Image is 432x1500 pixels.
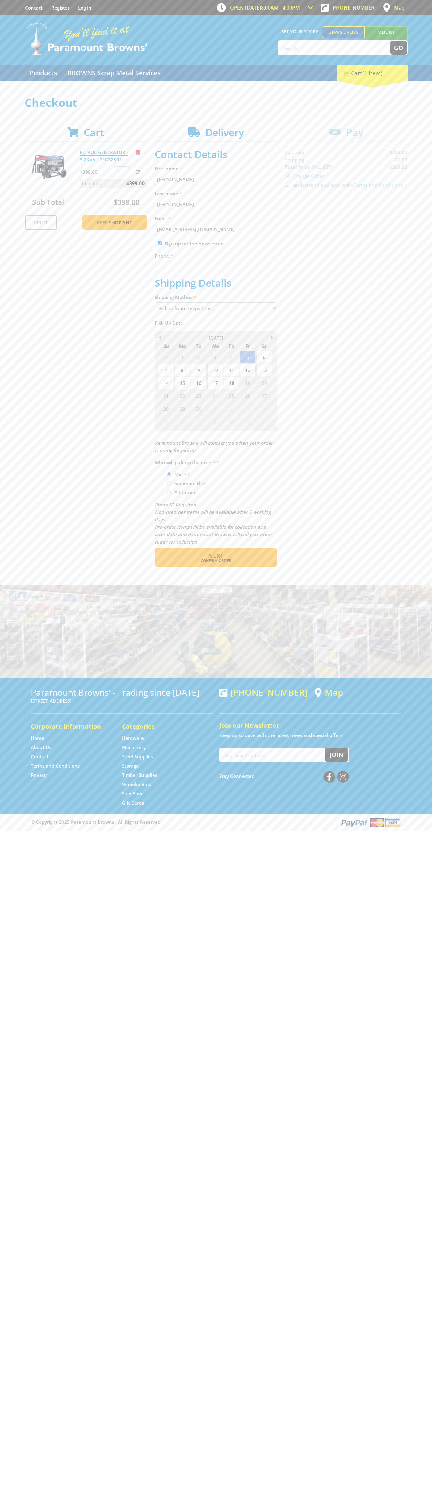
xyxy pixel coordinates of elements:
[207,377,223,389] span: 17
[155,302,277,314] select: Please select a shipping method.
[155,440,273,453] em: Paramount Browns will contact you when your order is ready for pickup
[224,415,239,428] span: 9
[122,781,151,788] a: Go to the Wheelie Bins page
[224,351,239,363] span: 4
[172,478,208,489] label: Someone Else
[32,197,64,207] span: Sub Total
[158,415,174,428] span: 5
[122,763,139,769] a: Go to the Storage page
[155,319,277,327] label: Pick Up Date
[31,753,48,760] a: Go to the Contact page
[256,364,272,376] span: 13
[207,342,223,350] span: We
[155,459,277,466] label: Who will pick up the order?
[155,148,277,160] h2: Contact Details
[80,149,128,163] a: PETROL GENERATOR - 3.2KVA - PEG3250S
[167,481,171,485] input: Please select who will pick up the order.
[390,41,407,55] button: Go
[174,390,190,402] span: 22
[224,402,239,415] span: 2
[340,817,401,828] img: PayPal, Mastercard, Visa accepted
[126,179,145,188] span: $399.00
[256,351,272,363] span: 6
[191,390,207,402] span: 23
[191,415,207,428] span: 7
[240,415,256,428] span: 10
[191,342,207,350] span: Tu
[205,126,244,139] span: Delivery
[155,252,277,260] label: Phone
[155,215,277,222] label: Email
[80,179,147,188] p: Item total:
[337,65,408,81] div: Cart
[224,342,239,350] span: Th
[174,377,190,389] span: 15
[25,97,408,109] h1: Checkout
[63,65,165,81] a: Go to the BROWNS Scrap Metal Services page
[31,148,68,185] img: PETROL GENERATOR - 3.2KVA - PEG3250S
[208,552,224,560] span: Next
[31,687,213,697] h3: Paramount Browns' - Trading since [DATE]
[365,26,408,49] a: Mount [PERSON_NAME]
[209,335,223,341] span: [DATE]
[155,165,277,172] label: First name
[122,753,153,760] a: Go to the Steel Supplies page
[240,377,256,389] span: 19
[191,351,207,363] span: 2
[155,261,277,272] input: Please enter your telephone number.
[191,402,207,415] span: 30
[240,351,256,363] span: 5
[219,721,401,730] h5: Join our Newsletter
[31,697,213,705] p: [STREET_ADDRESS]
[114,197,140,207] span: $399.00
[278,26,322,37] span: Set your store
[219,731,401,739] p: Keep up to date with the latest news and special offers.
[31,763,80,769] a: Go to the Terms and Conditions page
[220,748,325,762] input: Your email address
[207,351,223,363] span: 3
[158,402,174,415] span: 28
[261,4,300,11] span: 8:00am - 4:00pm
[155,199,277,210] input: Please enter your last name.
[224,390,239,402] span: 25
[158,364,174,376] span: 7
[155,224,277,235] input: Please enter your email address.
[158,351,174,363] span: 31
[240,342,256,350] span: Fr
[279,41,390,55] input: Search
[158,377,174,389] span: 14
[158,342,174,350] span: Su
[31,772,47,778] a: Go to the Privacy page
[191,377,207,389] span: 16
[25,5,43,11] a: Go to the Contact page
[174,415,190,428] span: 6
[219,687,307,697] div: [PHONE_NUMBER]
[256,390,272,402] span: 27
[172,487,198,498] label: A Courier
[240,364,256,376] span: 12
[256,377,272,389] span: 20
[25,65,61,81] a: Go to the Products page
[207,390,223,402] span: 24
[224,377,239,389] span: 18
[174,402,190,415] span: 29
[240,402,256,415] span: 3
[168,559,264,563] span: Confirm order
[122,772,157,778] a: Go to the Timber Supplies page
[122,744,146,751] a: Go to the Machinery page
[122,790,142,797] a: Go to the Skip Bins page
[174,351,190,363] span: 1
[51,5,69,11] a: Go to the registration page
[122,735,144,741] a: Go to the Hardware page
[155,277,277,289] h2: Shipping Details
[172,469,191,480] label: Myself
[240,390,256,402] span: 26
[256,342,272,350] span: Sa
[256,402,272,415] span: 4
[207,364,223,376] span: 10
[31,722,110,731] h5: Corporate Information
[165,240,223,247] label: Sign up for the newsletter
[230,4,300,11] span: OPEN [DATE]
[31,735,44,741] a: Go to the Home page
[31,744,51,751] a: Go to the About Us page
